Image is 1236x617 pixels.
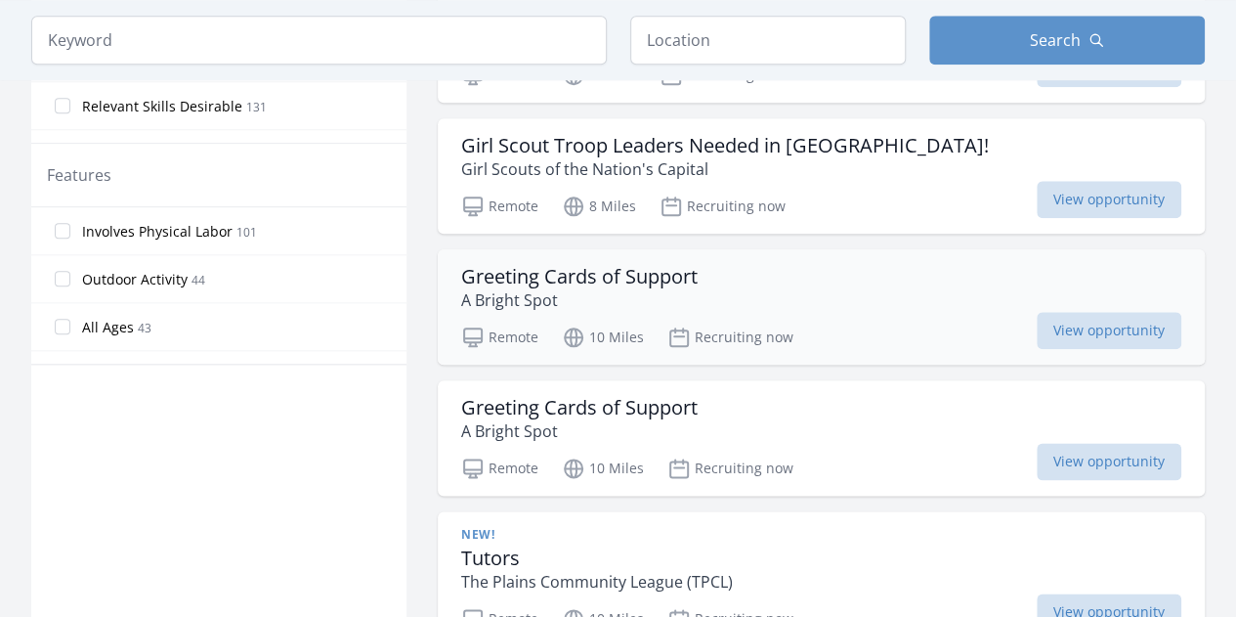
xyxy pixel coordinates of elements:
[138,320,151,336] span: 43
[55,223,70,239] input: Involves Physical Labor 101
[461,157,989,181] p: Girl Scouts of the Nation's Capital
[236,224,257,241] span: 101
[461,457,538,480] p: Remote
[1037,312,1181,349] span: View opportunity
[461,288,698,312] p: A Bright Spot
[461,134,989,157] h3: Girl Scout Troop Leaders Needed in [GEOGRAPHIC_DATA]!
[660,195,786,218] p: Recruiting now
[438,249,1205,365] a: Greeting Cards of Support A Bright Spot Remote 10 Miles Recruiting now View opportunity
[562,195,636,218] p: 8 Miles
[461,570,733,594] p: The Plains Community League (TPCL)
[246,99,267,115] span: 131
[82,270,188,289] span: Outdoor Activity
[82,97,242,116] span: Relevant Skills Desirable
[667,326,793,349] p: Recruiting now
[461,326,538,349] p: Remote
[438,118,1205,234] a: Girl Scout Troop Leaders Needed in [GEOGRAPHIC_DATA]! Girl Scouts of the Nation's Capital Remote ...
[667,457,793,480] p: Recruiting now
[31,16,607,65] input: Keyword
[630,16,906,65] input: Location
[1030,28,1081,52] span: Search
[438,380,1205,496] a: Greeting Cards of Support A Bright Spot Remote 10 Miles Recruiting now View opportunity
[47,163,111,187] legend: Features
[55,319,70,334] input: All Ages 43
[461,419,698,443] p: A Bright Spot
[192,272,205,288] span: 44
[82,222,233,242] span: Involves Physical Labor
[461,396,698,419] h3: Greeting Cards of Support
[55,271,70,286] input: Outdoor Activity 44
[929,16,1205,65] button: Search
[562,326,644,349] p: 10 Miles
[55,98,70,113] input: Relevant Skills Desirable 131
[461,547,733,570] h3: Tutors
[461,527,494,543] span: New!
[461,265,698,288] h3: Greeting Cards of Support
[1037,181,1181,218] span: View opportunity
[82,318,134,337] span: All Ages
[1037,443,1181,480] span: View opportunity
[562,457,644,480] p: 10 Miles
[461,195,538,218] p: Remote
